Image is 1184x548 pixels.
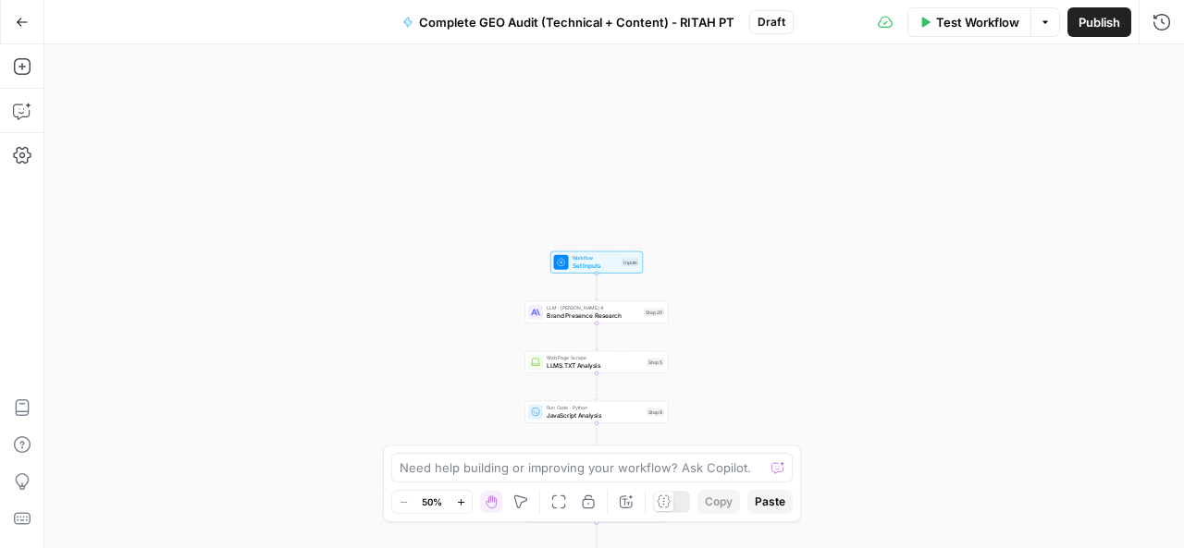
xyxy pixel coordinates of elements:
span: Paste [755,493,785,510]
span: Draft [758,14,785,30]
button: Test Workflow [907,7,1030,37]
g: Edge from step_6 to step_7 [596,422,598,449]
button: Publish [1067,7,1131,37]
span: Complete GEO Audit (Technical + Content) - RITAH PT [419,13,734,31]
button: Paste [747,490,793,514]
span: JavaScript Analysis [547,410,643,420]
button: Complete GEO Audit (Technical + Content) - RITAH PT [391,7,746,37]
span: Web Page Scrape [547,354,643,361]
div: Step 5 [647,358,664,366]
div: LLM · [PERSON_NAME] 4Brand Presence ResearchStep 20 [525,301,669,323]
div: Step 6 [647,408,664,416]
g: Edge from step_5 to step_6 [596,372,598,399]
div: Web Page ScrapeLLMS.TXT AnalysisStep 5 [525,351,669,373]
span: Brand Presence Research [547,311,640,320]
span: Workflow [573,254,619,262]
span: LLMS.TXT Analysis [547,360,643,370]
span: Copy [705,493,733,510]
span: Run Code · Python [547,404,643,411]
div: Inputs [622,258,639,266]
div: WorkflowSet InputsInputs [525,251,669,274]
g: Edge from start to step_20 [596,273,598,299]
span: Test Workflow [936,13,1019,31]
div: Run Code · PythonJavaScript AnalysisStep 6 [525,401,669,423]
g: Edge from step_20 to step_5 [596,323,598,349]
span: LLM · [PERSON_NAME] 4 [547,304,640,311]
button: Copy [697,490,740,514]
div: Step 20 [644,308,664,316]
span: 50% [422,494,442,509]
span: Set Inputs [573,261,619,270]
span: Publish [1079,13,1120,31]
